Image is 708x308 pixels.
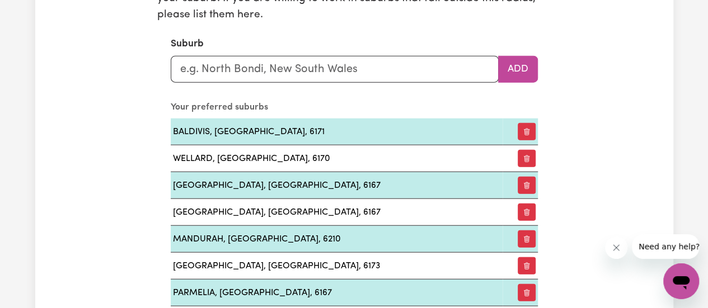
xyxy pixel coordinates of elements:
[518,284,536,301] button: Remove preferred suburb
[171,199,503,226] td: [GEOGRAPHIC_DATA], [GEOGRAPHIC_DATA], 6167
[498,56,538,83] button: Add to preferred suburbs
[171,253,503,279] td: [GEOGRAPHIC_DATA], [GEOGRAPHIC_DATA], 6173
[518,150,536,167] button: Remove preferred suburb
[171,172,503,199] td: [GEOGRAPHIC_DATA], [GEOGRAPHIC_DATA], 6167
[7,8,68,17] span: Need any help?
[171,145,503,172] td: WELLARD, [GEOGRAPHIC_DATA], 6170
[518,123,536,140] button: Remove preferred suburb
[171,226,503,253] td: MANDURAH, [GEOGRAPHIC_DATA], 6210
[518,257,536,274] button: Remove preferred suburb
[171,279,503,306] td: PARMELIA, [GEOGRAPHIC_DATA], 6167
[518,230,536,248] button: Remove preferred suburb
[171,56,499,83] input: e.g. North Bondi, New South Wales
[663,263,699,299] iframe: Button to launch messaging window
[518,177,536,194] button: Remove preferred suburb
[518,203,536,221] button: Remove preferred suburb
[171,119,503,145] td: BALDIVIS, [GEOGRAPHIC_DATA], 6171
[605,236,627,259] iframe: Close message
[171,37,204,51] label: Suburb
[632,234,699,259] iframe: Message from company
[171,96,538,119] caption: Your preferred suburbs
